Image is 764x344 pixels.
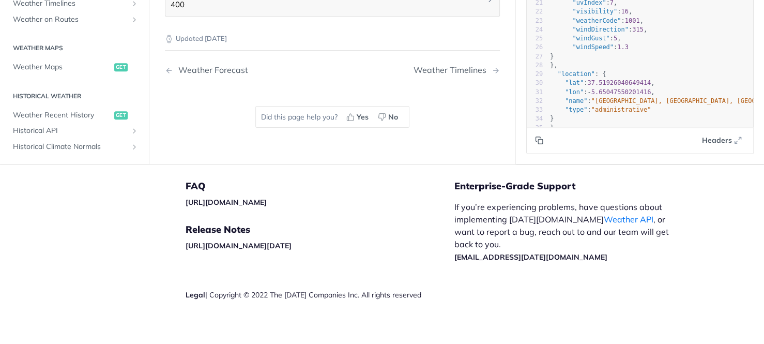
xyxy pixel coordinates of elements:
span: Headers [702,135,732,146]
span: "windDirection" [572,26,628,33]
a: Historical Climate NormalsShow subpages for Historical Climate Normals [8,139,141,155]
span: Historical Climate Normals [13,142,128,152]
h2: Weather Maps [8,44,141,53]
p: If you’re experiencing problems, have questions about implementing [DATE][DOMAIN_NAME] , or want ... [454,201,680,263]
a: Legal [186,290,205,300]
div: Did this page help you? [255,106,409,128]
span: "lon" [565,88,584,96]
span: "location" [557,70,594,78]
span: Weather Recent History [13,110,112,121]
span: 315 [632,26,644,33]
div: 35 [527,124,543,132]
span: Yes [357,112,369,123]
button: Show subpages for Historical Climate Normals [130,143,139,151]
span: 1001 [625,17,640,24]
div: 29 [527,70,543,79]
div: 33 [527,106,543,114]
span: "type" [565,106,587,113]
span: "windGust" [572,35,609,42]
button: Show subpages for Weather on Routes [130,16,139,24]
span: Weather on Routes [13,14,128,25]
span: } [550,53,554,60]
a: [URL][DOMAIN_NAME][DATE] [186,241,292,250]
div: 25 [527,34,543,43]
nav: Pagination Controls [165,55,500,85]
h5: FAQ [186,180,454,192]
span: }, [550,62,558,69]
div: 22 [527,8,543,17]
a: Weather API [604,214,653,225]
div: 24 [527,25,543,34]
h2: Historical Weather [8,92,141,101]
span: "lat" [565,80,584,87]
div: Weather Timelines [414,65,492,75]
span: "visibility" [572,8,617,16]
span: Historical API [13,126,128,137]
div: | Copyright © 2022 The [DATE] Companies Inc. All rights reserved [186,290,454,300]
span: : [550,44,629,51]
button: Headers [696,132,748,148]
h5: Release Notes [186,223,454,236]
span: : , [550,80,654,87]
div: 23 [527,17,543,25]
span: 5 [614,35,617,42]
span: "windSpeed" [572,44,613,51]
a: Weather Mapsget [8,59,141,75]
div: 27 [527,52,543,61]
span: : , [550,17,644,24]
span: : , [550,26,647,33]
div: 28 [527,61,543,70]
span: No [388,112,398,123]
span: "name" [565,97,587,104]
span: 16 [621,8,628,16]
a: [EMAIL_ADDRESS][DATE][DOMAIN_NAME] [454,252,607,262]
button: Yes [343,109,374,125]
p: Updated [DATE] [165,34,500,44]
span: 37.51926040649414 [587,80,651,87]
a: Weather on RoutesShow subpages for Weather on Routes [8,12,141,27]
span: get [114,63,128,71]
div: 32 [527,97,543,106]
span: : { [550,70,606,78]
div: Weather Forecast [173,65,248,75]
a: [URL][DOMAIN_NAME] [186,198,267,207]
span: get [114,111,128,119]
span: 5.65047550201416 [591,88,651,96]
span: : , [550,35,621,42]
button: No [374,109,404,125]
span: 1.3 [617,44,629,51]
a: Historical APIShow subpages for Historical API [8,124,141,139]
span: : , [550,88,654,96]
span: "weatherCode" [572,17,621,24]
div: 26 [527,43,543,52]
span: "administrative" [591,106,651,113]
span: : [550,106,651,113]
span: } [550,115,554,123]
div: 30 [527,79,543,88]
a: Weather Recent Historyget [8,108,141,123]
button: Show subpages for Historical API [130,127,139,136]
a: Next Page: Weather Timelines [414,65,500,75]
span: - [587,88,591,96]
div: 31 [527,88,543,97]
a: Previous Page: Weather Forecast [165,65,309,75]
button: Copy to clipboard [532,132,546,148]
div: 34 [527,115,543,124]
span: : , [550,8,632,16]
h5: Enterprise-Grade Support [454,180,696,192]
span: Weather Maps [13,62,112,72]
span: } [550,124,554,131]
